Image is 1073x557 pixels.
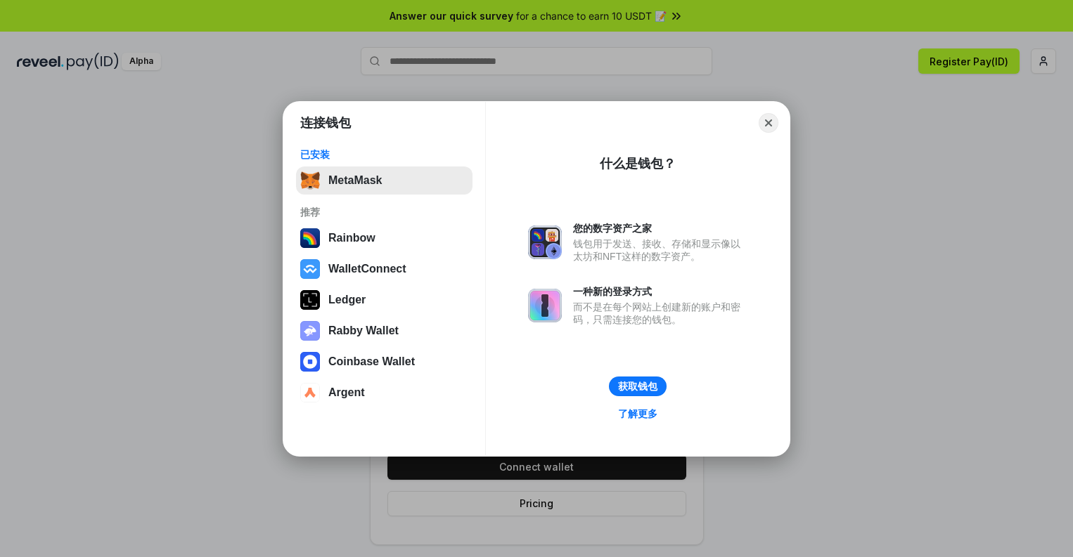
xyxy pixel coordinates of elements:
div: 了解更多 [618,407,657,420]
div: 钱包用于发送、接收、存储和显示像以太坊和NFT这样的数字资产。 [573,237,747,263]
img: svg+xml,%3Csvg%20xmlns%3D%22http%3A%2F%2Fwww.w3.org%2F2000%2Fsvg%22%20fill%3D%22none%22%20viewBox... [528,225,562,259]
img: svg+xml,%3Csvg%20fill%3D%22none%22%20height%3D%2233%22%20viewBox%3D%220%200%2035%2033%22%20width%... [300,171,320,190]
img: svg+xml,%3Csvg%20width%3D%22120%22%20height%3D%22120%22%20viewBox%3D%220%200%20120%20120%22%20fil... [300,228,320,248]
img: svg+xml,%3Csvg%20width%3D%2228%22%20height%3D%2228%22%20viewBox%3D%220%200%2028%2028%22%20fill%3D... [300,259,320,279]
button: Rainbow [296,224,473,252]
img: svg+xml,%3Csvg%20xmlns%3D%22http%3A%2F%2Fwww.w3.org%2F2000%2Fsvg%22%20width%3D%2228%22%20height%3... [300,290,320,310]
img: svg+xml,%3Csvg%20xmlns%3D%22http%3A%2F%2Fwww.w3.org%2F2000%2Fsvg%22%20fill%3D%22none%22%20viewBox... [300,321,320,341]
div: Coinbase Wallet [328,355,415,368]
button: 获取钱包 [609,376,667,396]
button: MetaMask [296,166,473,195]
button: Ledger [296,286,473,314]
div: 获取钱包 [618,380,657,393]
div: 什么是钱包？ [600,155,676,172]
button: Coinbase Wallet [296,348,473,376]
div: 而不是在每个网站上创建新的账户和密码，只需连接您的钱包。 [573,301,747,326]
button: Rabby Wallet [296,317,473,345]
button: Argent [296,379,473,407]
div: 您的数字资产之家 [573,222,747,235]
button: WalletConnect [296,255,473,283]
button: Close [759,113,778,133]
div: 已安装 [300,148,468,161]
div: 一种新的登录方式 [573,285,747,298]
img: svg+xml,%3Csvg%20width%3D%2228%22%20height%3D%2228%22%20viewBox%3D%220%200%2028%2028%22%20fill%3D... [300,352,320,372]
div: WalletConnect [328,263,406,275]
img: svg+xml,%3Csvg%20width%3D%2228%22%20height%3D%2228%22%20viewBox%3D%220%200%2028%2028%22%20fill%3D... [300,383,320,402]
div: Rainbow [328,232,375,244]
h1: 连接钱包 [300,114,351,131]
div: Argent [328,386,365,399]
img: svg+xml,%3Csvg%20xmlns%3D%22http%3A%2F%2Fwww.w3.org%2F2000%2Fsvg%22%20fill%3D%22none%22%20viewBox... [528,289,562,322]
div: MetaMask [328,174,382,187]
a: 了解更多 [610,405,666,423]
div: Ledger [328,294,366,306]
div: Rabby Wallet [328,325,399,337]
div: 推荐 [300,206,468,218]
